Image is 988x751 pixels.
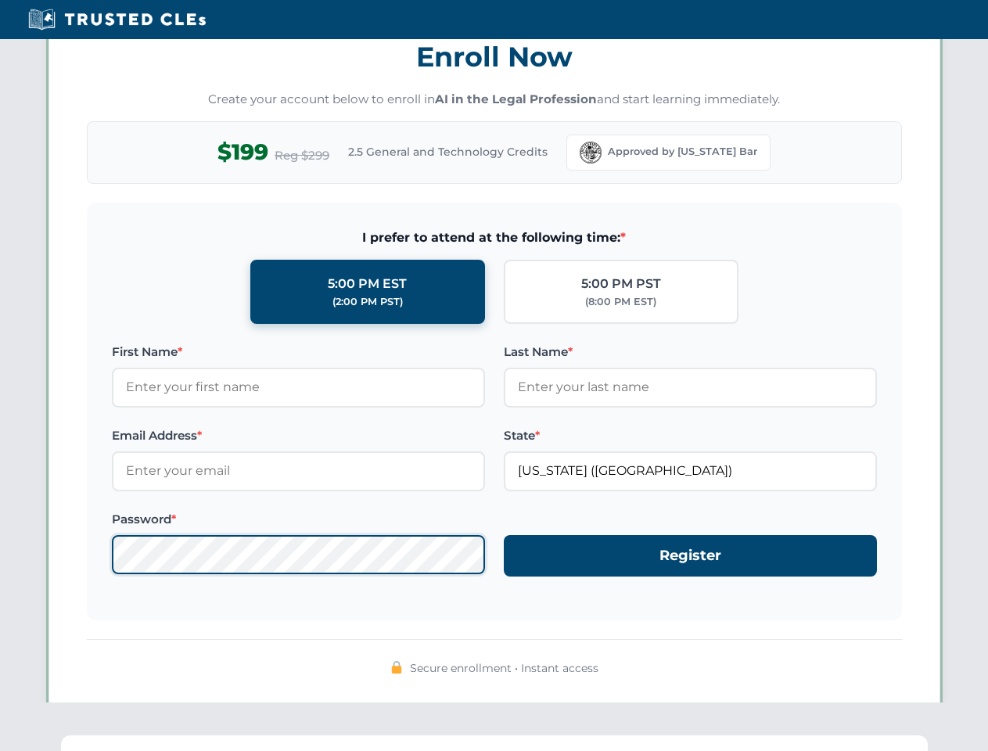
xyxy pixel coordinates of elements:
[87,91,902,109] p: Create your account below to enroll in and start learning immediately.
[112,426,485,445] label: Email Address
[581,274,661,294] div: 5:00 PM PST
[504,368,877,407] input: Enter your last name
[504,343,877,361] label: Last Name
[504,426,877,445] label: State
[410,659,598,677] span: Secure enrollment • Instant access
[275,146,329,165] span: Reg $299
[217,135,268,170] span: $199
[112,228,877,248] span: I prefer to attend at the following time:
[87,32,902,81] h3: Enroll Now
[112,451,485,490] input: Enter your email
[585,294,656,310] div: (8:00 PM EST)
[112,368,485,407] input: Enter your first name
[390,661,403,674] img: 🔒
[608,144,757,160] span: Approved by [US_STATE] Bar
[348,143,548,160] span: 2.5 General and Technology Credits
[580,142,602,163] img: Florida Bar
[112,510,485,529] label: Password
[504,451,877,490] input: Florida (FL)
[332,294,403,310] div: (2:00 PM PST)
[504,535,877,577] button: Register
[112,343,485,361] label: First Name
[328,274,407,294] div: 5:00 PM EST
[435,92,597,106] strong: AI in the Legal Profession
[23,8,210,31] img: Trusted CLEs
